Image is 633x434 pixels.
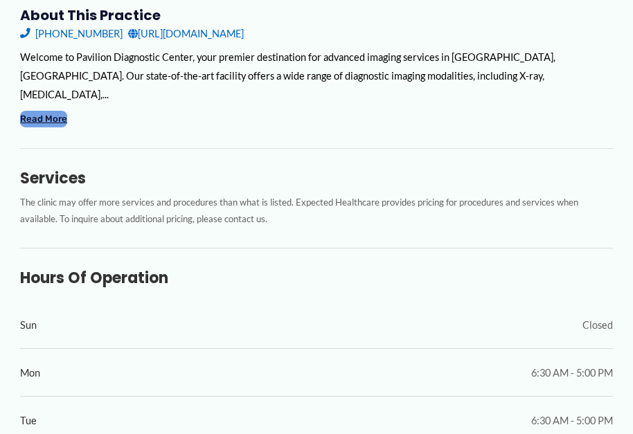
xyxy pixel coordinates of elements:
span: Closed [582,316,613,334]
span: Mon [20,363,40,382]
h3: Hours of Operation [20,269,613,288]
div: Welcome to Pavilion Diagnostic Center, your premier destination for advanced imaging services in ... [20,48,613,104]
span: Sun [20,316,37,334]
span: Tue [20,411,37,430]
span: 6:30 AM - 5:00 PM [531,363,613,382]
span: 6:30 AM - 5:00 PM [531,411,613,430]
p: The clinic may offer more services and procedures than what is listed. Expected Healthcare provid... [20,194,613,228]
h3: Services [20,169,613,188]
a: [PHONE_NUMBER] [20,24,123,43]
button: Read More [20,111,67,127]
a: [URL][DOMAIN_NAME] [128,24,244,43]
h3: About this practice [20,6,613,24]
